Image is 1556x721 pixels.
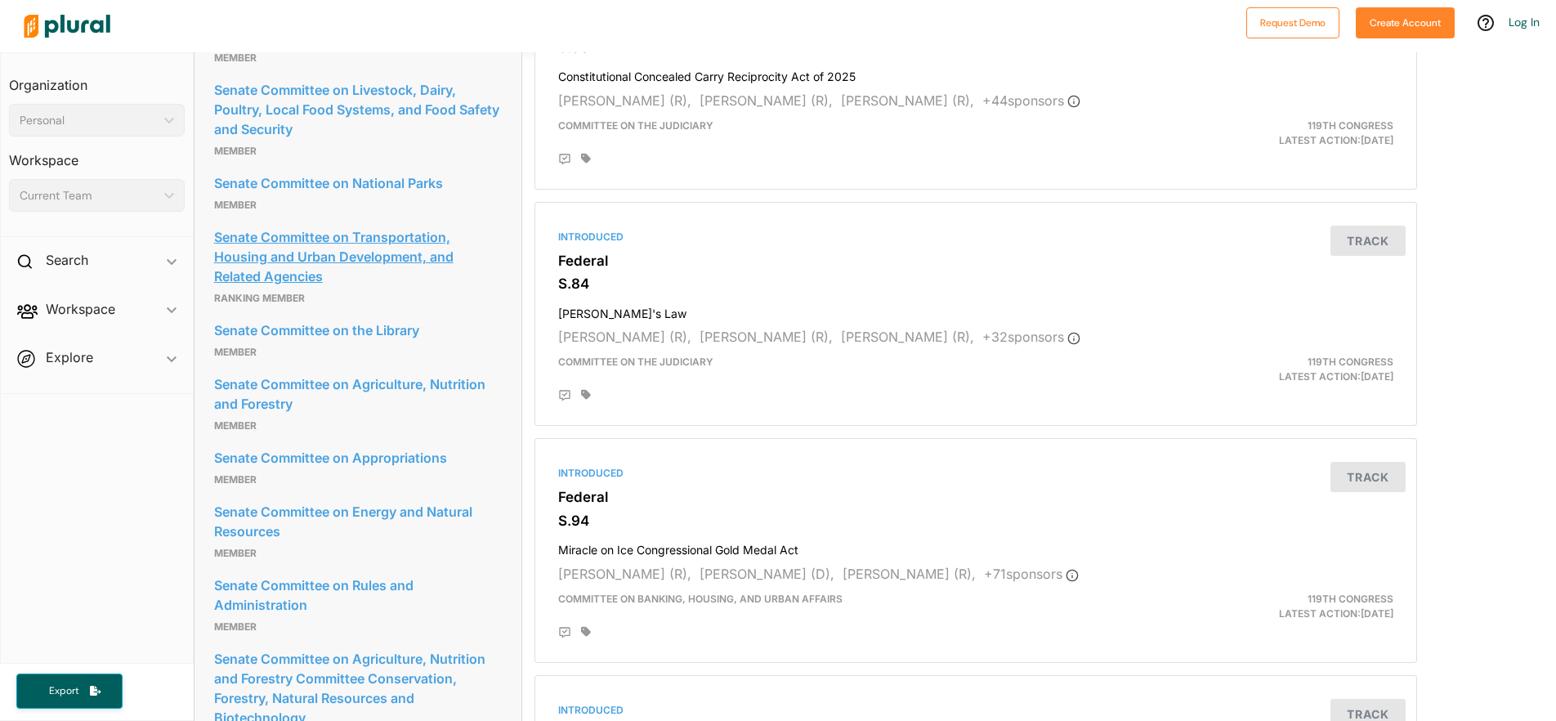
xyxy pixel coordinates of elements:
div: Add tags [581,389,591,401]
h4: Constitutional Concealed Carry Reciprocity Act of 2025 [558,62,1393,84]
p: Member [214,195,502,215]
a: Request Demo [1246,13,1339,30]
span: 119th Congress [1308,356,1393,368]
h4: Miracle on Ice Congressional Gold Medal Act [558,535,1393,558]
span: Committee on the Judiciary [558,356,713,368]
a: Log In [1509,15,1540,29]
a: Senate Committee on Livestock, Dairy, Poultry, Local Food Systems, and Food Safety and Security [214,78,502,141]
p: Member [214,617,502,637]
div: Add Position Statement [558,153,571,166]
button: Export [16,674,123,709]
button: Create Account [1356,7,1455,38]
div: Introduced [558,230,1393,244]
h3: Organization [9,61,185,97]
p: Member [214,343,502,362]
button: Request Demo [1246,7,1339,38]
a: Senate Committee on Transportation, Housing and Urban Development, and Related Agencies [214,225,502,289]
button: Track [1330,226,1406,256]
div: Latest Action: [DATE] [1119,592,1406,621]
span: [PERSON_NAME] (D), [700,566,834,582]
span: [PERSON_NAME] (R), [558,566,691,582]
a: Senate Committee on National Parks [214,171,502,195]
span: Export [38,684,90,698]
span: [PERSON_NAME] (R), [700,92,833,109]
h3: Workspace [9,137,185,172]
h3: Federal [558,489,1393,505]
span: [PERSON_NAME] (R), [558,329,691,345]
button: Track [1330,462,1406,492]
div: Introduced [558,703,1393,718]
p: Member [214,544,502,563]
div: Add Position Statement [558,389,571,402]
span: + 32 sponsor s [982,329,1080,345]
h2: Search [46,251,88,269]
span: + 71 sponsor s [984,566,1079,582]
div: Current Team [20,187,158,204]
span: [PERSON_NAME] (R), [841,92,974,109]
div: Add Position Statement [558,626,571,639]
div: Introduced [558,466,1393,481]
span: 119th Congress [1308,593,1393,605]
a: Senate Committee on Energy and Natural Resources [214,499,502,544]
div: Personal [20,112,158,129]
span: [PERSON_NAME] (R), [843,566,976,582]
a: Senate Committee on the Library [214,318,502,343]
div: Latest Action: [DATE] [1119,355,1406,384]
span: Committee on Banking, Housing, and Urban Affairs [558,593,843,605]
div: Add tags [581,153,591,164]
span: + 44 sponsor s [982,92,1080,109]
h3: Federal [558,253,1393,269]
span: [PERSON_NAME] (R), [558,92,691,109]
div: Latest Action: [DATE] [1119,119,1406,148]
h3: S.94 [558,513,1393,529]
a: Senate Committee on Agriculture, Nutrition and Forestry [214,372,502,416]
p: Ranking Member [214,289,502,308]
p: Member [214,470,502,490]
h3: S.84 [558,275,1393,292]
div: Add tags [581,626,591,638]
a: Senate Committee on Rules and Administration [214,573,502,617]
p: Member [214,48,502,68]
a: Senate Committee on Appropriations [214,446,502,470]
p: Member [214,141,502,161]
a: Create Account [1356,13,1455,30]
h4: [PERSON_NAME]'s Law [558,299,1393,321]
span: [PERSON_NAME] (R), [841,329,974,345]
span: 119th Congress [1308,119,1393,132]
span: Committee on the Judiciary [558,119,713,132]
p: Member [214,416,502,436]
span: [PERSON_NAME] (R), [700,329,833,345]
